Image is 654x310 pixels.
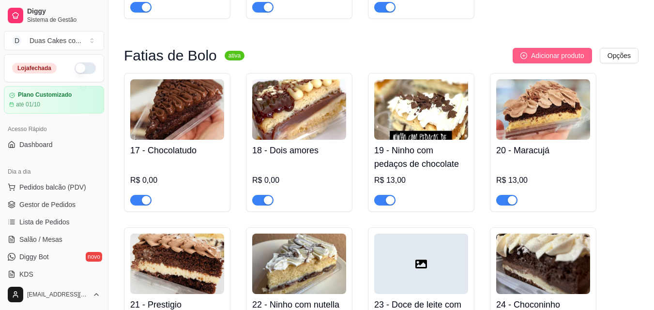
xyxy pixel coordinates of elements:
[27,16,100,24] span: Sistema de Gestão
[4,179,104,195] button: Pedidos balcão (PDV)
[4,31,104,50] button: Select a team
[225,51,244,60] sup: ativa
[27,291,89,298] span: [EMAIL_ADDRESS][DOMAIN_NAME]
[374,79,468,140] img: product-image
[4,86,104,114] a: Plano Customizadoaté 01/10
[4,137,104,152] a: Dashboard
[4,121,104,137] div: Acesso Rápido
[608,50,631,61] span: Opções
[75,62,96,74] button: Alterar Status
[124,50,217,61] h3: Fatias de Bolo
[4,197,104,212] a: Gestor de Pedidos
[30,36,81,45] div: Duas Cakes co ...
[252,79,346,140] img: product-image
[18,91,72,99] article: Plano Customizado
[27,7,100,16] span: Diggy
[252,144,346,157] h4: 18 - Dois amores
[531,50,584,61] span: Adicionar produto
[19,217,70,227] span: Lista de Pedidos
[252,234,346,294] img: product-image
[12,63,57,74] div: Loja fechada
[130,234,224,294] img: product-image
[4,266,104,282] a: KDS
[600,48,639,63] button: Opções
[19,140,53,149] span: Dashboard
[12,36,22,45] span: D
[513,48,592,63] button: Adicionar produto
[130,175,224,186] div: R$ 0,00
[374,144,468,171] h4: 19 - Ninho com pedaços de chocolate
[16,101,40,108] article: até 01/10
[496,175,590,186] div: R$ 13,00
[496,234,590,294] img: product-image
[374,175,468,186] div: R$ 13,00
[496,79,590,140] img: product-image
[4,249,104,265] a: Diggy Botnovo
[19,269,33,279] span: KDS
[4,283,104,306] button: [EMAIL_ADDRESS][DOMAIN_NAME]
[4,164,104,179] div: Dia a dia
[4,4,104,27] a: DiggySistema de Gestão
[496,144,590,157] h4: 20 - Maracujá
[130,79,224,140] img: product-image
[520,52,527,59] span: plus-circle
[19,182,86,192] span: Pedidos balcão (PDV)
[19,200,76,209] span: Gestor de Pedidos
[4,232,104,247] a: Salão / Mesas
[4,214,104,230] a: Lista de Pedidos
[19,252,49,262] span: Diggy Bot
[19,235,62,244] span: Salão / Mesas
[252,175,346,186] div: R$ 0,00
[130,144,224,157] h4: 17 - Chocolatudo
